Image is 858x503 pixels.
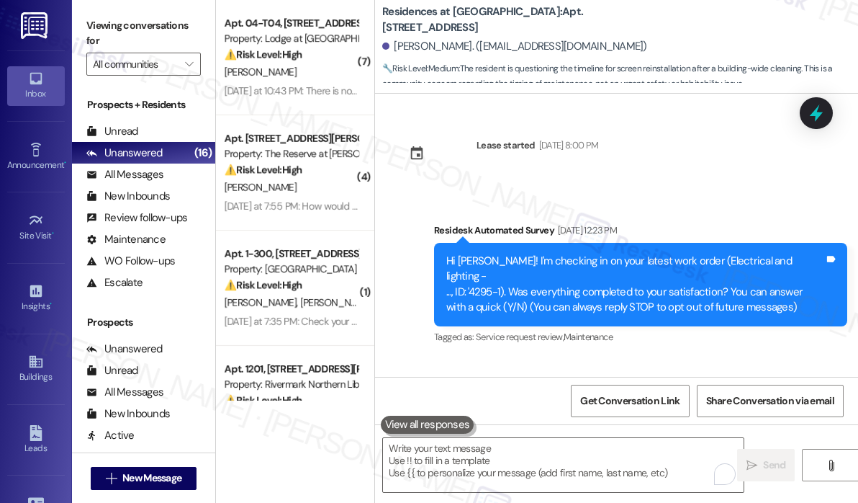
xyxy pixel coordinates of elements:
[7,279,65,318] a: Insights •
[225,278,302,291] strong: ⚠️ Risk Level: High
[7,208,65,247] a: Site Visit •
[7,66,65,105] a: Inbox
[50,299,52,309] span: •
[72,97,215,112] div: Prospects + Residents
[86,428,135,443] div: Active
[826,460,836,471] i: 
[225,377,358,392] div: Property: Rivermark Northern Liberties
[86,406,170,422] div: New Inbounds
[52,228,54,239] span: •
[564,331,613,343] span: Maintenance
[225,262,358,277] div: Property: [GEOGRAPHIC_DATA]
[86,210,187,226] div: Review follow-ups
[86,385,163,400] div: All Messages
[746,460,757,471] i: 
[185,58,193,70] i: 
[91,467,197,490] button: New Message
[763,458,785,473] span: Send
[122,471,181,486] span: New Message
[536,138,599,153] div: [DATE] 8:00 PM
[7,421,65,460] a: Leads
[225,163,302,176] strong: ⚠️ Risk Level: High
[554,223,617,238] div: [DATE] 12:23 PM
[446,254,824,316] div: Hi [PERSON_NAME]! I'm checking in on your latest work order (Electrical and lighting - ..., ID: '...
[225,66,297,79] span: [PERSON_NAME]
[301,296,377,309] span: [PERSON_NAME]
[86,254,175,269] div: WO Follow-ups
[72,315,215,330] div: Prospects
[571,385,689,417] button: Get Conversation Link
[86,167,163,182] div: All Messages
[86,146,163,161] div: Unanswered
[106,473,117,484] i: 
[477,138,536,153] div: Lease started
[697,385,844,417] button: Share Conversation via email
[225,200,463,213] div: [DATE] at 7:55 PM: How would I know that it's been done?
[225,296,301,309] span: [PERSON_NAME]
[225,362,358,377] div: Apt. 1201, [STREET_ADDRESS][PERSON_NAME]
[382,61,858,92] span: : The resident is questioning the timeline for screen reinstallation after a building-wide cleani...
[476,331,564,343] span: Service request review ,
[86,275,143,290] div: Escalate
[64,158,66,168] span: •
[86,14,201,53] label: Viewing conversations for
[86,189,170,204] div: New Inbounds
[225,181,297,194] span: [PERSON_NAME]
[580,393,679,409] span: Get Conversation Link
[93,53,178,76] input: All communities
[7,350,65,388] a: Buildings
[434,326,847,347] div: Tagged as:
[225,48,302,61] strong: ⚠️ Risk Level: High
[225,31,358,46] div: Property: Lodge at [GEOGRAPHIC_DATA]
[86,363,138,378] div: Unread
[86,450,153,465] div: Follow Ups
[737,449,795,481] button: Send
[383,438,744,492] textarea: To enrich screen reader interactions, please activate Accessibility in Grammarly extension settings
[86,124,138,139] div: Unread
[225,393,302,406] strong: ⚠️ Risk Level: High
[21,12,50,39] img: ResiDesk Logo
[86,342,163,357] div: Unanswered
[434,223,847,243] div: Residesk Automated Survey
[225,146,358,161] div: Property: The Reserve at [PERSON_NAME][GEOGRAPHIC_DATA]
[225,16,358,31] div: Apt. 04-T04, [STREET_ADDRESS]
[225,246,358,262] div: Apt. 1-300, [STREET_ADDRESS]
[191,142,215,164] div: (16)
[382,4,670,35] b: Residences at [GEOGRAPHIC_DATA]: Apt. [STREET_ADDRESS]
[706,393,834,409] span: Share Conversation via email
[86,232,166,247] div: Maintenance
[382,63,459,74] strong: 🔧 Risk Level: Medium
[382,39,647,54] div: [PERSON_NAME]. ([EMAIL_ADDRESS][DOMAIN_NAME])
[225,131,358,146] div: Apt. [STREET_ADDRESS][PERSON_NAME]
